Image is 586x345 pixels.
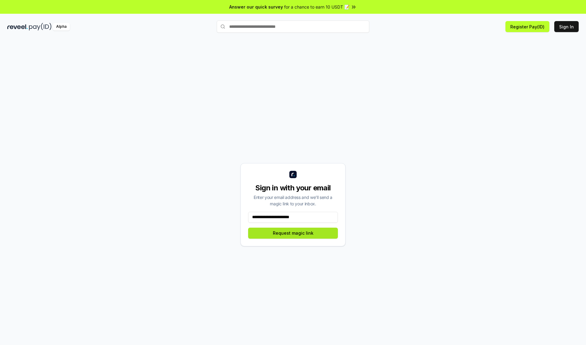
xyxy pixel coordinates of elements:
img: reveel_dark [7,23,28,31]
button: Register Pay(ID) [505,21,549,32]
span: Answer our quick survey [229,4,283,10]
div: Enter your email address and we’ll send a magic link to your inbox. [248,194,338,207]
div: Alpha [53,23,70,31]
span: for a chance to earn 10 USDT 📝 [284,4,349,10]
div: Sign in with your email [248,183,338,193]
button: Sign In [554,21,579,32]
button: Request magic link [248,228,338,239]
img: pay_id [29,23,52,31]
img: logo_small [289,171,297,178]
